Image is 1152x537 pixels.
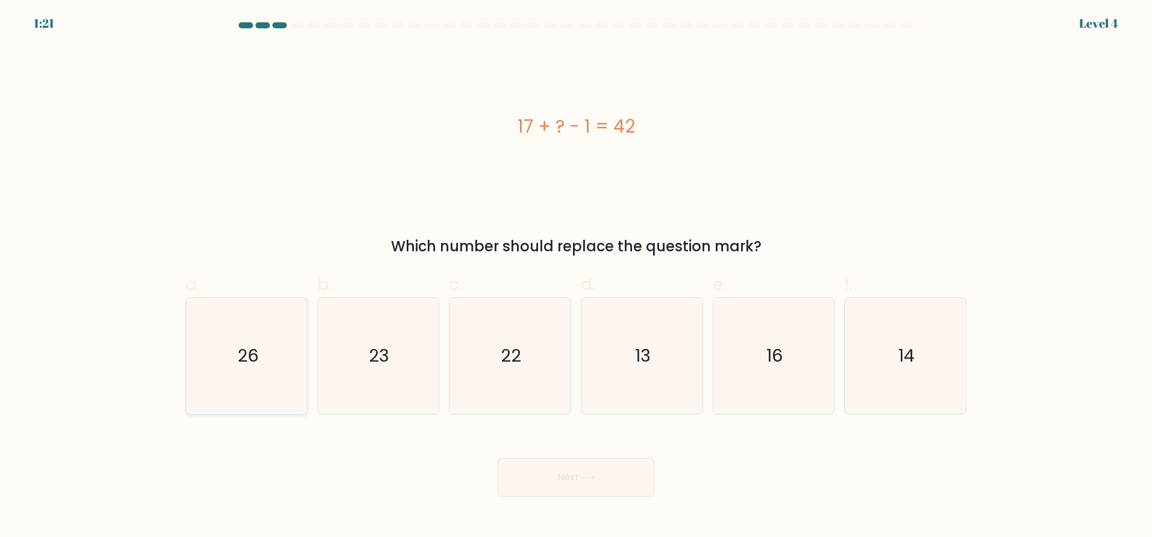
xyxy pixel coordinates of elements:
[844,272,853,296] span: f.
[318,272,332,296] span: b.
[193,236,959,257] div: Which number should replace the question mark?
[449,272,462,296] span: c.
[369,344,390,368] text: 23
[501,344,522,368] text: 22
[1079,14,1118,33] div: Level 4
[766,344,783,368] text: 16
[635,344,651,368] text: 13
[34,14,54,33] div: 1:21
[898,344,915,368] text: 14
[581,272,595,296] span: d.
[498,458,654,497] button: Next
[186,272,200,296] span: a.
[713,272,726,296] span: e.
[237,344,258,368] text: 26
[186,113,966,140] div: 17 + ? - 1 = 42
